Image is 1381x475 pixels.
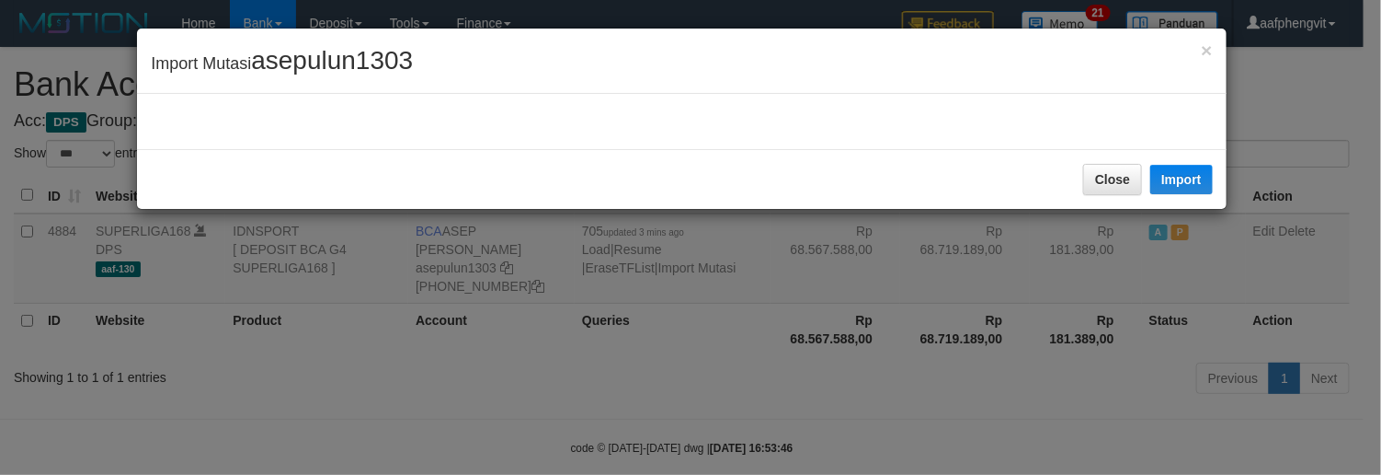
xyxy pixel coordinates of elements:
[1083,164,1142,195] button: Close
[1201,40,1212,61] span: ×
[1150,165,1213,194] button: Import
[151,54,413,73] span: Import Mutasi
[251,46,413,75] span: asepulun1303
[1201,41,1212,60] button: Close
